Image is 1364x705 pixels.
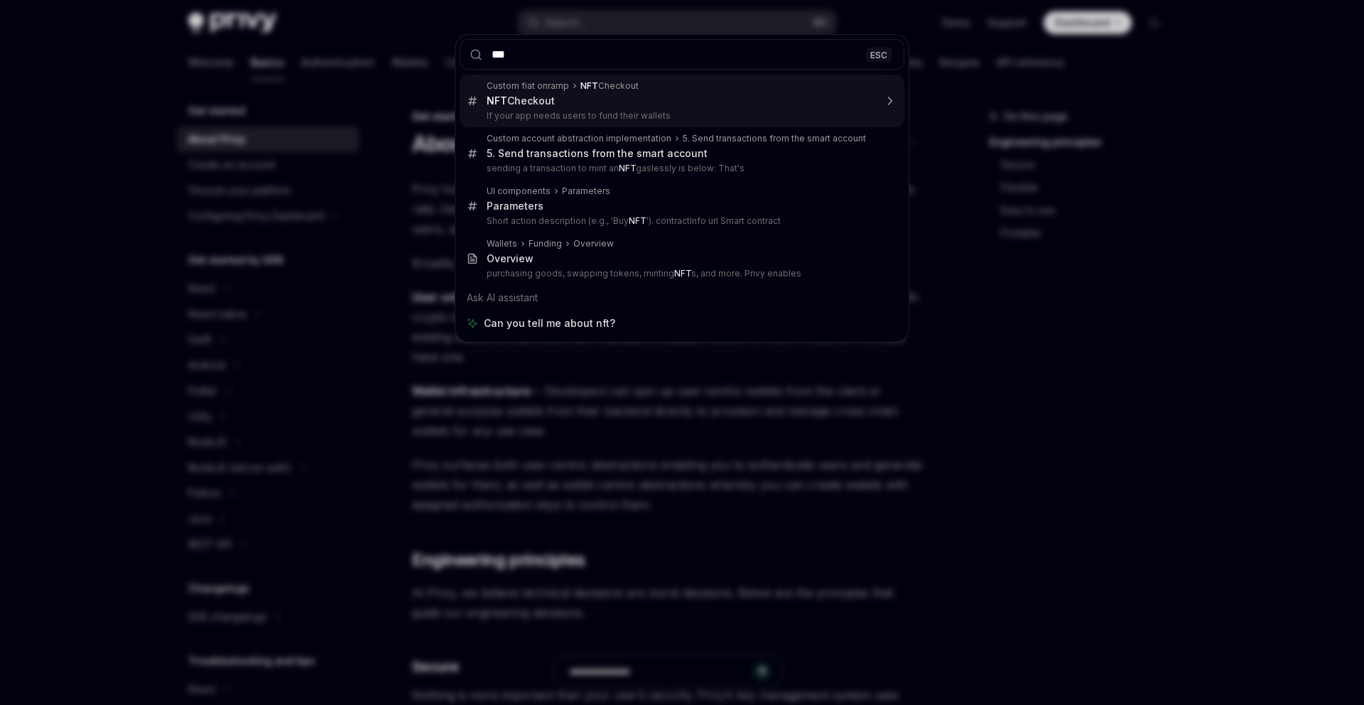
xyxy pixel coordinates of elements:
div: Custom account abstraction implementation [487,133,671,144]
div: 5. Send transactions from the smart account [487,147,708,160]
div: Parameters [562,185,610,197]
div: Ask AI assistant [460,285,904,311]
div: 5. Send transactions from the smart account [683,133,866,144]
div: Funding [529,238,562,249]
div: ESC [866,47,892,62]
p: sending a transaction to mint an gaslessly is below: That's [487,163,875,174]
p: If your app needs users to fund their wallets [487,110,875,122]
p: Short action description (e.g., 'Buy '). contractInfo url Smart contract [487,215,875,227]
div: UI components [487,185,551,197]
b: NFT [580,80,598,91]
div: Overview [487,252,534,265]
div: Checkout [580,80,639,92]
p: purchasing goods, swapping tokens, minting s, and more. Privy enables [487,268,875,279]
div: Parameters [487,200,543,212]
div: Custom fiat onramp [487,80,569,92]
div: Overview [573,238,614,249]
span: Can you tell me about nft? [484,316,615,330]
b: NFT [487,95,507,107]
div: Checkout [487,95,555,107]
b: NFT [674,268,691,279]
div: Wallets [487,238,517,249]
b: NFT [619,163,636,173]
b: NFT [629,215,646,226]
